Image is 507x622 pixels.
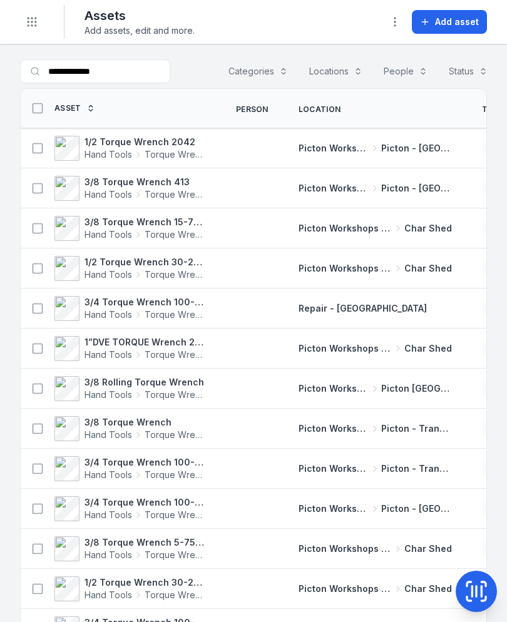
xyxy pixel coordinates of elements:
span: Picton Workshops & Bays [299,342,392,355]
a: Picton Workshops & BaysPicton - [GEOGRAPHIC_DATA] [299,502,452,515]
span: Picton Workshops & Bays [299,502,369,515]
a: Picton Workshops & BaysChar Shed [299,583,452,595]
span: Hand Tools [84,549,132,561]
span: Torque Wrench [145,589,206,601]
a: Picton Workshops & BaysPicton - [GEOGRAPHIC_DATA] [299,182,452,195]
a: Picton Workshops & BaysChar Shed [299,342,452,355]
strong: 1/2 Torque Wrench 30-250 ft/lbs site box 2 4579 [84,256,206,268]
span: Torque Wrench [145,549,206,561]
a: Picton Workshops & BaysChar Shed [299,222,452,235]
a: 3/8 Torque Wrench 15-75 ft/lbs site box 2 4581Hand ToolsTorque Wrench [54,216,206,241]
a: 1/2 Torque Wrench 30-250 ft/lbs site box 2 4579Hand ToolsTorque Wrench [54,256,206,281]
strong: 3/4 Torque Wrench 100-600 ft/lbs 447 [84,496,206,509]
span: Torque Wrench [145,389,206,401]
a: Picton Workshops & BaysPicton - [GEOGRAPHIC_DATA] [299,142,452,155]
a: Picton Workshops & BaysChar Shed [299,543,452,555]
strong: 3/4 Torque Wrench 100-600 ft/lbs 0320601267 [84,456,206,469]
a: Repair - [GEOGRAPHIC_DATA] [299,302,427,315]
a: 3/4 Torque Wrench 100-500 ft/lbs box 2 4575Hand ToolsTorque Wrench [54,296,206,321]
span: Torque Wrench [145,308,206,321]
span: Picton Workshops & Bays [299,543,392,555]
span: Picton - Transmission Bay [381,422,452,435]
a: 3/4 Torque Wrench 100-600 ft/lbs 447Hand ToolsTorque Wrench [54,496,206,521]
span: Picton - [GEOGRAPHIC_DATA] [381,142,452,155]
strong: 1”DVE TORQUE Wrench 200-1000 ft/lbs 4572 [84,336,206,349]
span: Add asset [435,16,479,28]
span: Torque Wrench [145,148,206,161]
a: Picton Workshops & BaysPicton [GEOGRAPHIC_DATA] [299,382,452,395]
span: Torque Wrench [145,268,206,281]
strong: 3/8 Torque Wrench [84,416,206,429]
button: Status [441,59,496,83]
span: Char Shed [404,222,452,235]
h2: Assets [84,7,195,24]
a: 3/4 Torque Wrench 100-600 ft/lbs 0320601267Hand ToolsTorque Wrench [54,456,206,481]
span: Person [236,105,269,115]
strong: 3/8 Torque Wrench 5-75 ft/lbs 4582 [84,536,206,549]
a: Picton Workshops & BaysPicton - Transmission Bay [299,422,452,435]
span: Torque Wrench [145,349,206,361]
a: 1/2 Torque Wrench 30-250 ft/lbs 4578Hand ToolsTorque Wrench [54,576,206,601]
span: Location [299,105,341,115]
span: Char Shed [404,342,452,355]
span: Picton Workshops & Bays [299,182,369,195]
span: Torque Wrench [145,228,206,241]
strong: 1/2 Torque Wrench 30-250 ft/lbs 4578 [84,576,206,589]
span: Picton Workshops & Bays [299,262,392,275]
span: Repair - [GEOGRAPHIC_DATA] [299,303,427,314]
strong: 3/4 Torque Wrench 100-500 ft/lbs box 2 4575 [84,296,206,308]
span: Torque Wrench [145,509,206,521]
a: 1”DVE TORQUE Wrench 200-1000 ft/lbs 4572Hand ToolsTorque Wrench [54,336,206,361]
span: Torque Wrench [145,429,206,441]
a: 3/8 Rolling Torque WrenchHand ToolsTorque Wrench [54,376,206,401]
a: 3/8 Torque Wrench 413Hand ToolsTorque Wrench [54,176,206,201]
span: Picton Workshops & Bays [299,462,369,475]
span: Torque Wrench [145,469,206,481]
span: Hand Tools [84,308,132,321]
button: Toggle navigation [20,10,44,34]
span: Char Shed [404,583,452,595]
span: Picton - [GEOGRAPHIC_DATA] [381,502,452,515]
button: People [376,59,436,83]
span: Picton Workshops & Bays [299,583,392,595]
button: Add asset [412,10,487,34]
button: Locations [301,59,371,83]
span: Hand Tools [84,349,132,361]
span: Hand Tools [84,268,132,281]
button: Categories [220,59,296,83]
span: Torque Wrench [145,188,206,201]
span: Picton Workshops & Bays [299,422,369,435]
span: Hand Tools [84,429,132,441]
strong: 3/8 Torque Wrench 15-75 ft/lbs site box 2 4581 [84,216,206,228]
span: Tag [482,105,499,115]
span: Hand Tools [84,389,132,401]
span: Picton - Transmission Bay [381,462,452,475]
strong: 3/8 Torque Wrench 413 [84,176,206,188]
strong: 1/2 Torque Wrench 2042 [84,136,206,148]
a: 1/2 Torque Wrench 2042Hand ToolsTorque Wrench [54,136,206,161]
span: Hand Tools [84,188,132,201]
span: Picton - [GEOGRAPHIC_DATA] [381,182,452,195]
span: Picton Workshops & Bays [299,142,369,155]
span: Hand Tools [84,509,132,521]
span: Asset [54,103,81,113]
span: Hand Tools [84,228,132,241]
span: Picton Workshops & Bays [299,222,392,235]
span: Char Shed [404,543,452,555]
a: 3/8 Torque WrenchHand ToolsTorque Wrench [54,416,206,441]
a: Picton Workshops & BaysPicton - Transmission Bay [299,462,452,475]
strong: 3/8 Rolling Torque Wrench [84,376,206,389]
span: Add assets, edit and more. [84,24,195,37]
span: Char Shed [404,262,452,275]
span: Picton [GEOGRAPHIC_DATA] [381,382,452,395]
span: Hand Tools [84,589,132,601]
a: 3/8 Torque Wrench 5-75 ft/lbs 4582Hand ToolsTorque Wrench [54,536,206,561]
a: Picton Workshops & BaysChar Shed [299,262,452,275]
span: Picton Workshops & Bays [299,382,369,395]
span: Hand Tools [84,148,132,161]
a: Asset [54,103,95,113]
span: Hand Tools [84,469,132,481]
